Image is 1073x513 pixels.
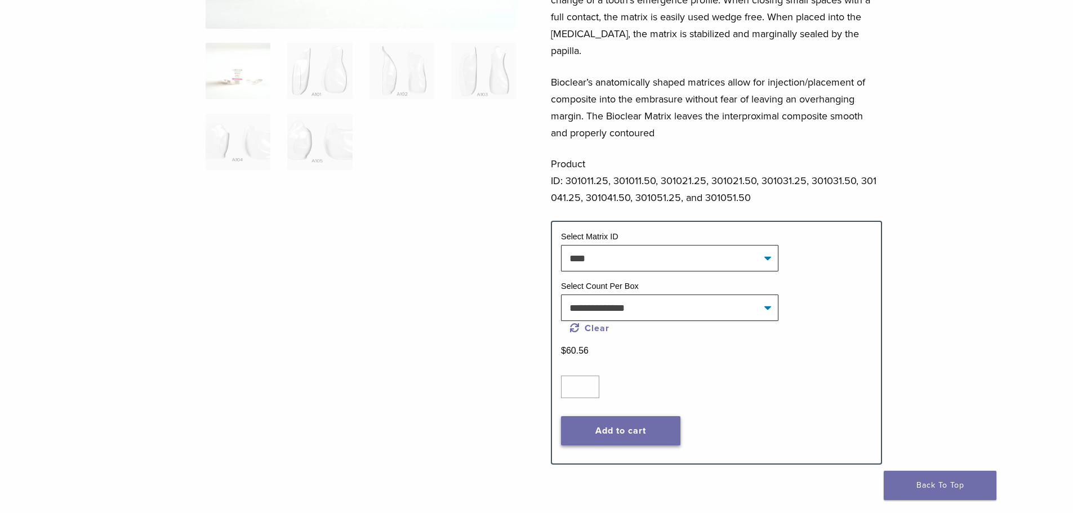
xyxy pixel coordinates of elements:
img: Original Anterior Matrix - A Series - Image 3 [369,43,434,99]
img: Original Anterior Matrix - A Series - Image 5 [206,114,270,170]
label: Select Matrix ID [561,232,618,241]
a: Clear [570,323,609,334]
img: Original Anterior Matrix - A Series - Image 6 [287,114,352,170]
a: Back To Top [884,471,996,500]
img: Anterior-Original-A-Series-Matrices-324x324.jpg [206,43,270,99]
img: Original Anterior Matrix - A Series - Image 2 [287,43,352,99]
button: Add to cart [561,416,680,445]
bdi: 60.56 [561,346,589,355]
p: Bioclear’s anatomically shaped matrices allow for injection/placement of composite into the embra... [551,74,882,141]
img: Original Anterior Matrix - A Series - Image 4 [451,43,516,99]
span: $ [561,346,566,355]
label: Select Count Per Box [561,282,639,291]
p: Product ID: 301011.25, 301011.50, 301021.25, 301021.50, 301031.25, 301031.50, 301041.25, 301041.5... [551,155,882,206]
